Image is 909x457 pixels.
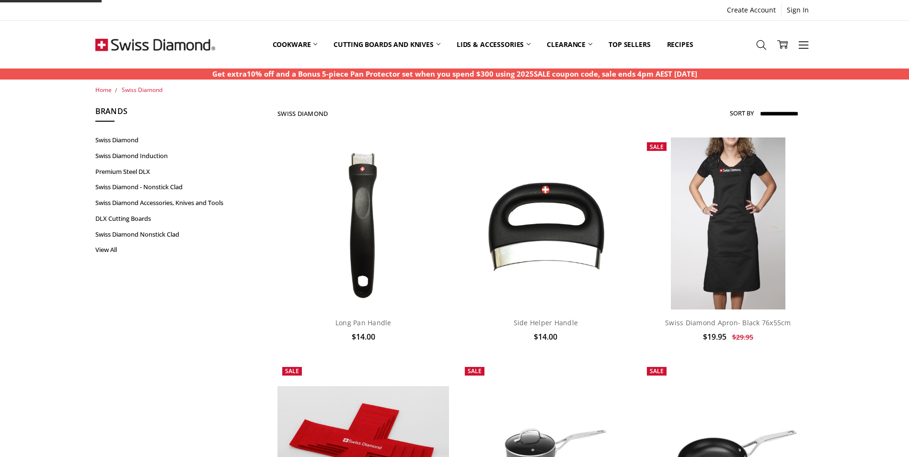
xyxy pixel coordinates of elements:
[732,332,753,342] span: $29.95
[285,367,299,375] span: Sale
[95,164,240,180] a: Premium Steel DLX
[95,148,240,164] a: Swiss Diamond Induction
[95,227,240,242] a: Swiss Diamond Nonstick Clad
[122,86,162,94] a: Swiss Diamond
[471,280,621,298] a: Add to Cart
[475,137,616,309] img: Side Helper Handle
[293,137,434,309] img: Long Pan Handle
[782,3,814,17] a: Sign In
[449,23,539,66] a: Lids & Accessories
[671,137,785,309] img: Swiss Diamond Apron- Black 76x55cm
[95,195,240,211] a: Swiss Diamond Accessories, Knives and Tools
[642,137,814,309] a: Swiss Diamond Apron- Black 76x55cm
[460,137,632,309] a: Side Helper Handle
[650,143,664,151] span: Sale
[534,331,557,342] span: $14.00
[95,105,240,122] h5: Brands
[514,318,578,327] a: Side Helper Handle
[95,21,215,69] img: Free Shipping On Every Order
[288,280,438,298] a: Add to Cart
[722,3,781,17] a: Create Account
[212,69,697,80] p: Get extra10% off and a Bonus 5-piece Pan Protector set when you spend $300 using 2025SALE coupon ...
[95,179,240,195] a: Swiss Diamond - Nonstick Clad
[352,331,375,342] span: $14.00
[665,318,791,327] a: Swiss Diamond Apron- Black 76x55cm
[95,211,240,227] a: DLX Cutting Boards
[659,23,702,66] a: Recipes
[277,137,449,309] a: Long Pan Handle
[653,280,803,298] a: Add to Cart
[95,132,240,148] a: Swiss Diamond
[277,110,328,117] h1: Swiss Diamond
[468,367,482,375] span: Sale
[95,242,240,258] a: View All
[600,23,658,66] a: Top Sellers
[95,86,112,94] a: Home
[730,105,754,121] label: Sort By
[265,23,326,66] a: Cookware
[539,23,600,66] a: Clearance
[703,331,726,342] span: $19.95
[325,23,449,66] a: Cutting boards and knives
[335,318,391,327] a: Long Pan Handle
[650,367,664,375] span: Sale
